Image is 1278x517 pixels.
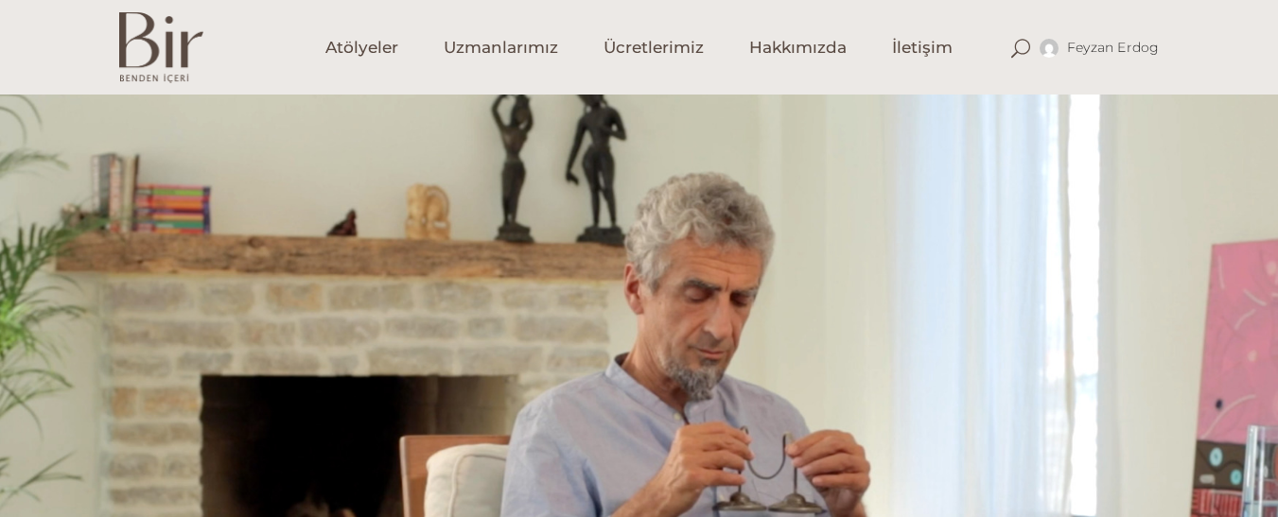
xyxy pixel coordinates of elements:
[1067,39,1160,56] span: Feyzan Erdog
[892,37,953,59] span: İletişim
[749,37,847,59] span: Hakkımızda
[604,37,704,59] span: Ücretlerimiz
[444,37,558,59] span: Uzmanlarımız
[325,37,398,59] span: Atölyeler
